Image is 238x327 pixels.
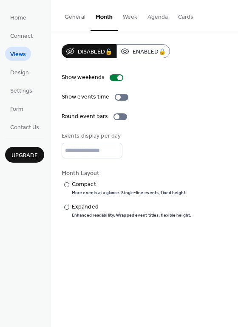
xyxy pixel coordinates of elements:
a: Views [5,47,31,61]
div: Enhanced readability. Wrapped event titles, flexible height. [72,212,191,218]
div: Events display per day [62,132,121,141]
span: Views [10,50,26,59]
div: Round event bars [62,112,108,121]
span: Connect [10,32,33,41]
span: Contact Us [10,123,39,132]
a: Design [5,65,34,79]
a: Contact Us [5,120,44,134]
div: Show events time [62,93,110,101]
span: Settings [10,87,32,96]
a: Form [5,101,28,116]
a: Home [5,10,31,24]
div: Expanded [72,203,190,211]
span: Upgrade [11,151,38,160]
div: Compact [72,180,185,189]
div: More events at a glance. Single-line events, fixed height. [72,190,187,196]
div: Show weekends [62,73,105,82]
span: Home [10,14,26,23]
span: Design [10,68,29,77]
a: Connect [5,28,38,42]
span: Form [10,105,23,114]
button: Upgrade [5,147,44,163]
div: Month Layout [62,169,226,178]
a: Settings [5,83,37,97]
